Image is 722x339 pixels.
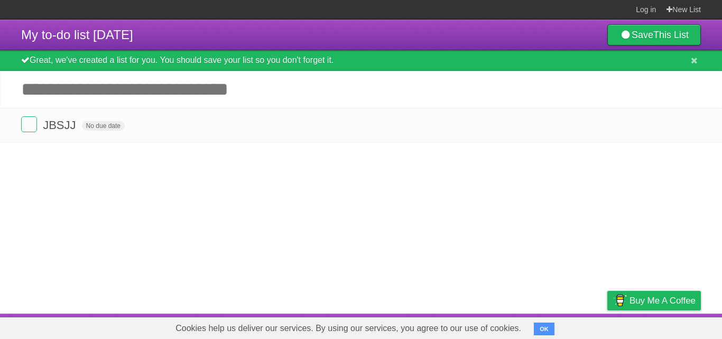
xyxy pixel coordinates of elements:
button: OK [534,323,554,335]
a: Suggest a feature [634,316,701,336]
a: Privacy [594,316,621,336]
b: This List [653,30,689,40]
span: Buy me a coffee [630,291,696,310]
a: About [467,316,489,336]
img: Buy me a coffee [613,291,627,309]
a: SaveThis List [607,24,701,45]
span: JBSJJ [43,118,78,132]
a: Buy me a coffee [607,291,701,310]
span: Cookies help us deliver our services. By using our services, you agree to our use of cookies. [165,318,532,339]
span: No due date [82,121,125,131]
span: My to-do list [DATE] [21,28,133,42]
a: Terms [558,316,581,336]
a: Developers [502,316,544,336]
label: Done [21,116,37,132]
